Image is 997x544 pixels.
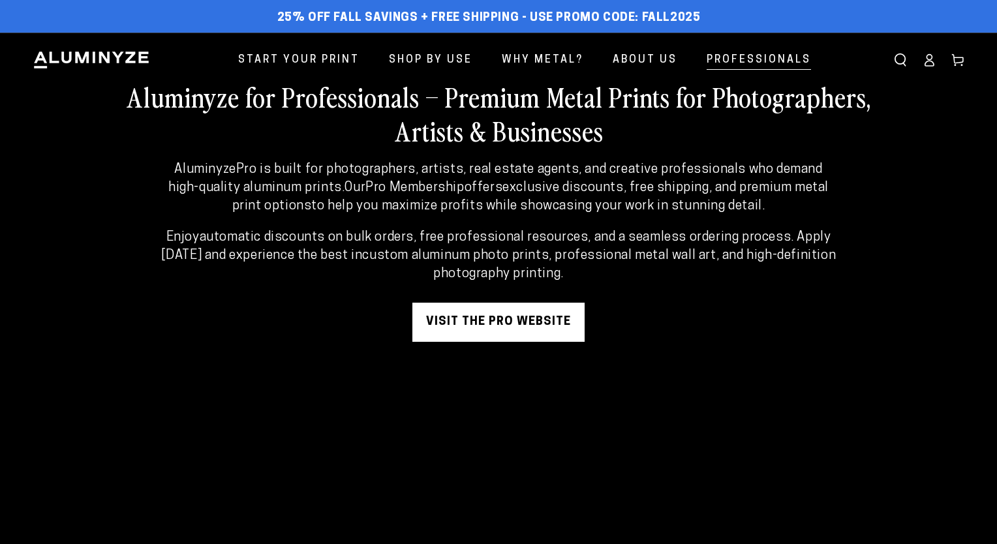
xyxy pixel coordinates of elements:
[158,160,839,215] p: Our offers to help you maximize profits while showcasing your work in stunning detail.
[697,43,821,78] a: Professionals
[33,50,150,70] img: Aluminyze
[412,303,585,342] a: visit the pro website
[362,249,836,280] strong: custom aluminum photo prints, professional metal wall art, and high-definition photography printing.
[389,51,472,70] span: Shop By Use
[492,43,593,78] a: Why Metal?
[603,43,687,78] a: About Us
[707,51,811,70] span: Professionals
[232,181,829,213] strong: exclusive discounts, free shipping, and premium metal print options
[502,51,583,70] span: Why Metal?
[200,231,791,244] strong: automatic discounts on bulk orders, free professional resources, and a seamless ordering process
[365,181,464,194] strong: Pro Membership
[886,46,915,74] summary: Search our site
[228,43,369,78] a: Start Your Print
[158,228,839,283] p: Enjoy . Apply [DATE] and experience the best in
[168,163,823,194] strong: AluminyzePro is built for photographers, artists, real estate agents, and creative professionals ...
[98,80,899,147] h2: Aluminyze for Professionals – Premium Metal Prints for Photographers, Artists & Businesses
[238,51,360,70] span: Start Your Print
[277,11,701,25] span: 25% off FALL Savings + Free Shipping - Use Promo Code: FALL2025
[379,43,482,78] a: Shop By Use
[613,51,677,70] span: About Us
